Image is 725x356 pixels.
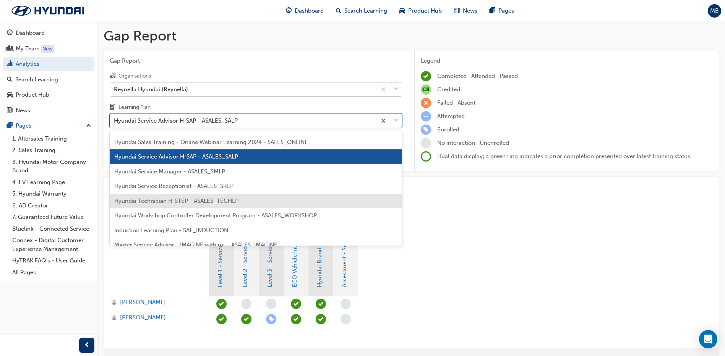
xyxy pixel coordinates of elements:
div: Dashboard [16,29,45,37]
span: car-icon [7,92,13,99]
span: Gap Report [110,57,402,65]
span: Dashboard [295,6,324,15]
span: up-icon [86,121,91,131]
span: Hyundai Service Advisor H-SAP - ASALES_SALP [114,153,238,160]
span: learningRecordVerb_ATTEND-icon [291,299,301,309]
span: learningRecordVerb_COMPLETE-icon [316,314,326,324]
a: Search Learning [3,73,94,87]
span: learningRecordVerb_ENROLL-icon [266,314,276,324]
a: [PERSON_NAME] [111,313,202,322]
span: Credited [437,86,460,93]
span: learningRecordVerb_ENROLL-icon [421,125,431,135]
span: News [463,6,477,15]
button: Pages [3,119,94,133]
div: News [16,106,30,115]
div: Learning Plan [118,104,151,111]
span: down-icon [393,84,399,94]
span: search-icon [7,76,12,83]
div: Reynella Hyundai (Reynella) [114,85,188,94]
span: Hyundai Workshop Controller Development Program - ASALES_WORKSHOP [114,212,317,219]
a: 4. EV Learning Page [9,176,94,188]
a: Product Hub [3,88,94,102]
span: learningRecordVerb_ATTEND-icon [216,314,227,324]
span: pages-icon [490,6,495,16]
span: news-icon [7,107,13,114]
div: Product Hub [16,91,49,99]
span: guage-icon [286,6,292,16]
a: 5. Hyundai Warranty [9,188,94,200]
span: Enrolled [437,126,459,133]
span: [PERSON_NAME] [120,298,166,307]
span: Attempted [437,113,465,120]
span: learningRecordVerb_COMPLETE-icon [421,71,431,81]
a: 1. Aftersales Training [9,133,94,145]
span: Product Hub [408,6,442,15]
div: Search Learning [15,75,58,84]
a: My Team [3,42,94,56]
span: chart-icon [7,61,13,68]
a: pages-iconPages [483,3,520,19]
span: Dual data display; a green ring indicates a prior completion presented over latest training status. [437,153,692,160]
span: Search Learning [344,6,387,15]
span: news-icon [454,6,460,16]
span: learningRecordVerb_NONE-icon [241,299,251,309]
a: car-iconProduct Hub [393,3,448,19]
span: guage-icon [7,30,13,37]
span: MB [710,6,719,15]
span: search-icon [336,6,341,16]
span: Hyundai Technician H-STEP - ASALES_TECHLP [114,197,238,204]
div: Hyundai Service Advisor H-SAP - ASALES_SALP [114,117,238,125]
span: No interaction · Unenrolled [437,139,509,146]
span: organisation-icon [110,73,115,79]
span: Completed · Attended · Passed [437,73,518,79]
a: Analytics [3,57,94,71]
a: Bluelink - Connected Service [9,223,94,235]
span: Master Service Advisor - IMAGINE with us. - ASALES_IMAGINE [114,241,277,248]
a: Dashboard [3,26,94,40]
div: Organisations [118,72,151,80]
span: Failed · Absent [437,99,475,106]
a: All Pages [9,267,94,278]
span: Hyundai Service Receptionist - ASALES_SRLP [114,183,234,189]
span: prev-icon [84,341,90,350]
span: learningRecordVerb_PASS-icon [316,299,326,309]
a: Connex - Digital Customer Experience Management [9,235,94,255]
span: learningplan-icon [110,104,115,111]
a: HyTRAK FAQ's - User Guide [9,255,94,267]
a: news-iconNews [448,3,483,19]
div: Legend [421,57,713,65]
a: 3. Hyundai Motor Company Brand [9,156,94,176]
span: Induction Learning Plan - SAL_INDUCTION [114,227,228,234]
a: 6. AD Creator [9,200,94,212]
span: Pages [498,6,514,15]
span: learningRecordVerb_FAIL-icon [421,98,431,108]
img: Trak [4,3,92,19]
button: MB [708,4,721,18]
div: Pages [16,121,31,130]
span: people-icon [7,45,13,52]
button: DashboardMy TeamAnalyticsSearch LearningProduct HubNews [3,24,94,119]
span: learningRecordVerb_ATTEND-icon [241,314,251,324]
a: News [3,104,94,118]
span: learningRecordVerb_NONE-icon [421,138,431,148]
a: guage-iconDashboard [280,3,330,19]
span: down-icon [393,116,399,126]
a: 7. Guaranteed Future Value [9,211,94,223]
span: car-icon [399,6,405,16]
span: learningRecordVerb_ATTEND-icon [291,314,301,324]
span: learningRecordVerb_NONE-icon [341,314,351,324]
div: My Team [16,44,40,53]
a: search-iconSearch Learning [330,3,393,19]
div: Open Intercom Messenger [699,330,717,348]
span: Hyundai Sales Training - Online Webinar Learning 2024 - SALES_ONLINE [114,139,308,146]
span: [PERSON_NAME] [120,313,166,322]
a: [PERSON_NAME] [111,298,202,307]
span: pages-icon [7,123,13,129]
span: learningRecordVerb_NONE-icon [341,299,351,309]
a: 2. Sales Training [9,144,94,156]
span: Hyundai Service Manager - ASALES_SMLP [114,168,225,175]
span: learningRecordVerb_NONE-icon [266,299,276,309]
span: null-icon [421,84,431,95]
